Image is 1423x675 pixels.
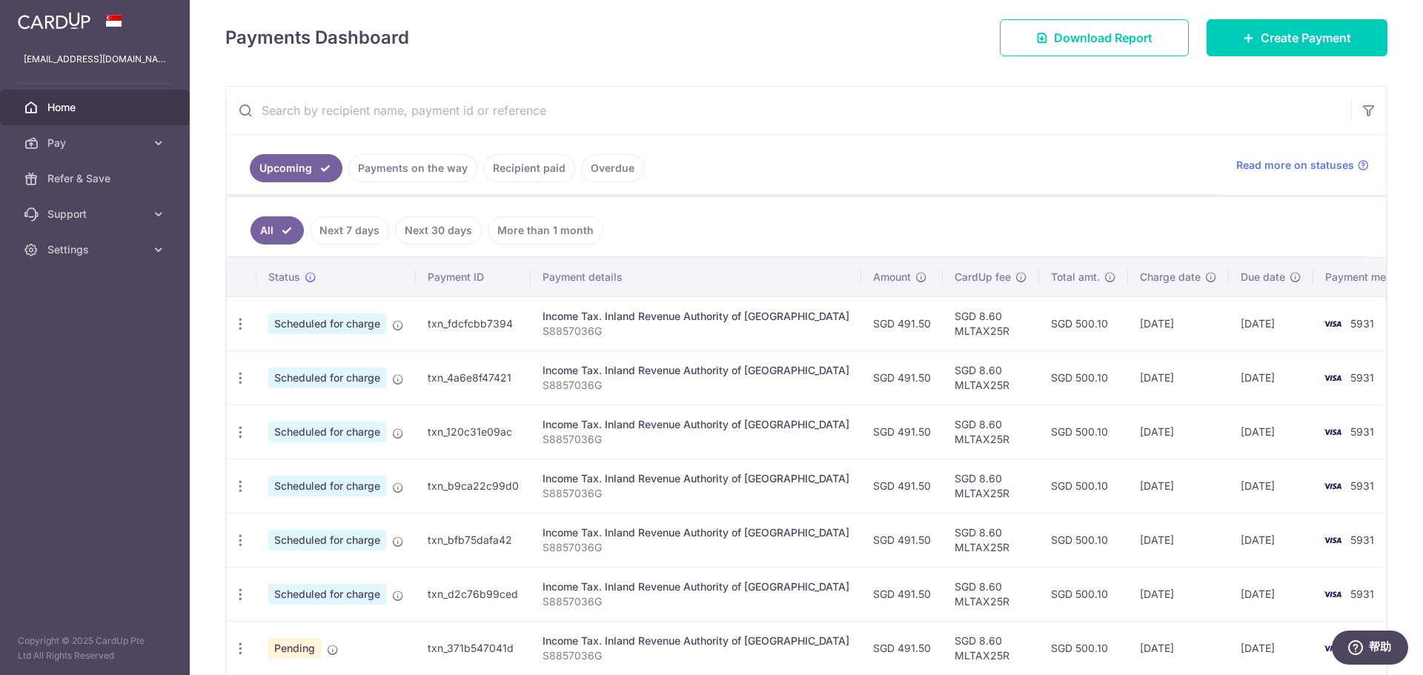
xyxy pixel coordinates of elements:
[543,324,849,339] p: S8857036G
[1241,270,1285,285] span: Due date
[1128,405,1229,459] td: [DATE]
[943,621,1039,675] td: SGD 8.60 MLTAX25R
[543,540,849,555] p: S8857036G
[543,648,849,663] p: S8857036G
[1128,621,1229,675] td: [DATE]
[1229,621,1313,675] td: [DATE]
[1039,459,1128,513] td: SGD 500.10
[943,350,1039,405] td: SGD 8.60 MLTAX25R
[1331,631,1408,668] iframe: 打开一个小组件，您可以在其中找到更多信息
[268,584,386,605] span: Scheduled for charge
[543,579,849,594] div: Income Tax. Inland Revenue Authority of [GEOGRAPHIC_DATA]
[416,459,531,513] td: txn_b9ca22c99d0
[416,621,531,675] td: txn_371b547041d
[955,270,1011,285] span: CardUp fee
[310,216,389,245] a: Next 7 days
[226,87,1351,134] input: Search by recipient name, payment id or reference
[943,567,1039,621] td: SGD 8.60 MLTAX25R
[268,476,386,496] span: Scheduled for charge
[943,513,1039,567] td: SGD 8.60 MLTAX25R
[47,136,145,150] span: Pay
[488,216,603,245] a: More than 1 month
[1229,405,1313,459] td: [DATE]
[268,530,386,551] span: Scheduled for charge
[1229,459,1313,513] td: [DATE]
[543,417,849,432] div: Income Tax. Inland Revenue Authority of [GEOGRAPHIC_DATA]
[543,432,849,447] p: S8857036G
[1128,459,1229,513] td: [DATE]
[1039,513,1128,567] td: SGD 500.10
[543,363,849,378] div: Income Tax. Inland Revenue Authority of [GEOGRAPHIC_DATA]
[1039,405,1128,459] td: SGD 500.10
[225,24,409,51] h4: Payments Dashboard
[1128,350,1229,405] td: [DATE]
[1350,533,1374,546] span: 5931
[543,594,849,609] p: S8857036G
[251,216,304,245] a: All
[861,567,943,621] td: SGD 491.50
[861,350,943,405] td: SGD 491.50
[1140,270,1201,285] span: Charge date
[1039,567,1128,621] td: SGD 500.10
[1207,19,1387,56] a: Create Payment
[1350,371,1374,384] span: 5931
[873,270,911,285] span: Amount
[395,216,482,245] a: Next 30 days
[47,242,145,257] span: Settings
[18,12,90,30] img: CardUp
[543,309,849,324] div: Income Tax. Inland Revenue Authority of [GEOGRAPHIC_DATA]
[861,513,943,567] td: SGD 491.50
[268,313,386,334] span: Scheduled for charge
[1236,158,1354,173] span: Read more on statuses
[268,270,300,285] span: Status
[1318,639,1347,657] img: Bank Card
[1039,296,1128,350] td: SGD 500.10
[483,154,575,182] a: Recipient paid
[543,486,849,501] p: S8857036G
[1350,588,1374,600] span: 5931
[1039,350,1128,405] td: SGD 500.10
[1128,567,1229,621] td: [DATE]
[1350,479,1374,492] span: 5931
[1350,317,1374,330] span: 5931
[1128,296,1229,350] td: [DATE]
[943,405,1039,459] td: SGD 8.60 MLTAX25R
[1229,350,1313,405] td: [DATE]
[416,567,531,621] td: txn_d2c76b99ced
[1039,621,1128,675] td: SGD 500.10
[1318,369,1347,387] img: Bank Card
[47,207,145,222] span: Support
[1229,567,1313,621] td: [DATE]
[581,154,644,182] a: Overdue
[24,52,166,67] p: [EMAIL_ADDRESS][DOMAIN_NAME]
[348,154,477,182] a: Payments on the way
[531,258,861,296] th: Payment details
[1261,29,1351,47] span: Create Payment
[1318,531,1347,549] img: Bank Card
[416,296,531,350] td: txn_fdcfcbb7394
[861,296,943,350] td: SGD 491.50
[943,296,1039,350] td: SGD 8.60 MLTAX25R
[416,405,531,459] td: txn_120c31e09ac
[861,405,943,459] td: SGD 491.50
[1051,270,1100,285] span: Total amt.
[1318,315,1347,333] img: Bank Card
[1128,513,1229,567] td: [DATE]
[543,471,849,486] div: Income Tax. Inland Revenue Authority of [GEOGRAPHIC_DATA]
[1236,158,1369,173] a: Read more on statuses
[1318,585,1347,603] img: Bank Card
[250,154,342,182] a: Upcoming
[543,525,849,540] div: Income Tax. Inland Revenue Authority of [GEOGRAPHIC_DATA]
[47,171,145,186] span: Refer & Save
[1000,19,1189,56] a: Download Report
[943,459,1039,513] td: SGD 8.60 MLTAX25R
[543,634,849,648] div: Income Tax. Inland Revenue Authority of [GEOGRAPHIC_DATA]
[268,368,386,388] span: Scheduled for charge
[416,258,531,296] th: Payment ID
[416,350,531,405] td: txn_4a6e8f47421
[1350,425,1374,438] span: 5931
[1229,296,1313,350] td: [DATE]
[47,100,145,115] span: Home
[268,422,386,442] span: Scheduled for charge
